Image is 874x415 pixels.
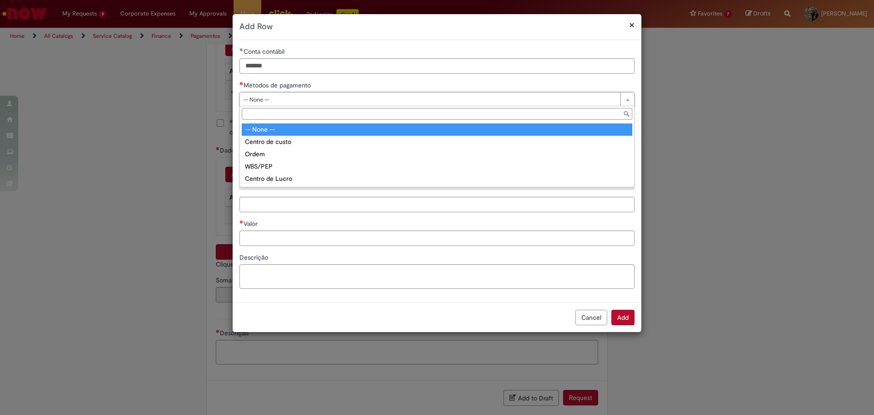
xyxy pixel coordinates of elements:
[242,160,632,173] div: WBS/PEP
[242,148,632,160] div: Ordem
[242,123,632,136] div: -- None --
[240,122,634,187] ul: Métodos de pagamento
[242,136,632,148] div: Centro de custo
[242,173,632,185] div: Centro de Lucro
